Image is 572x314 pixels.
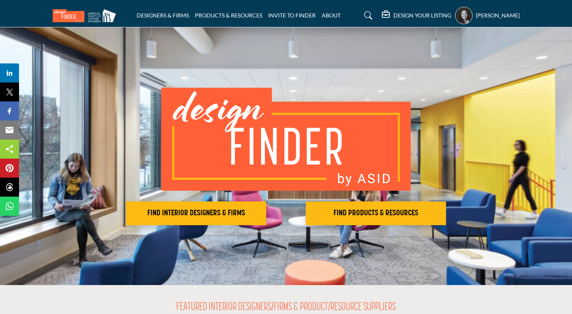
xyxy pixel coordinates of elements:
a: ABOUT [322,12,341,19]
h2: FIND INTERIOR DESIGNERS & FIRMS [128,209,264,218]
img: image [161,88,411,191]
h2: FIND PRODUCTS & RESOURCES [308,209,444,218]
button: FIND INTERIOR DESIGNERS & FIRMS [126,201,266,225]
img: Site Logo [53,9,120,22]
h5: DESIGN YOUR LISTING [393,12,451,19]
button: Show hide supplier dropdown [455,7,473,24]
button: FIND PRODUCTS & RESOURCES [306,201,446,225]
a: PRODUCTS & RESOURCES [195,12,262,19]
a: INVITE TO FINDER [268,12,316,19]
div: DESIGN YOUR LISTING [382,11,451,20]
a: DESIGNERS & FIRMS [137,12,189,19]
a: Search [357,9,378,22]
h5: [PERSON_NAME] [476,11,520,19]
